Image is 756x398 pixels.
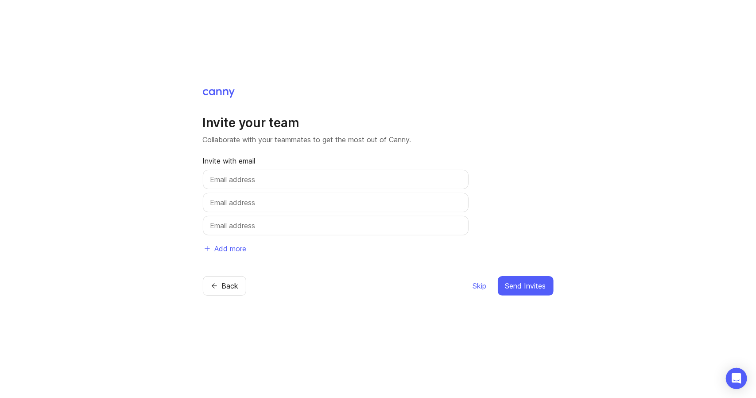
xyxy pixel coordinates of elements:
[203,239,247,258] button: Add more
[210,174,461,185] input: Email address
[505,281,546,291] span: Send Invites
[473,281,487,291] span: Skip
[210,197,461,208] input: Email address
[203,115,554,131] h1: Invite your team
[203,134,554,145] p: Collaborate with your teammates to get the most out of Canny.
[203,89,235,98] img: Canny Home
[222,281,239,291] span: Back
[726,368,747,389] div: Open Intercom Messenger
[215,243,247,254] span: Add more
[473,276,487,296] button: Skip
[498,276,554,296] button: Send Invites
[210,220,461,231] input: Email address
[203,276,246,296] button: Back
[203,156,469,166] p: Invite with email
